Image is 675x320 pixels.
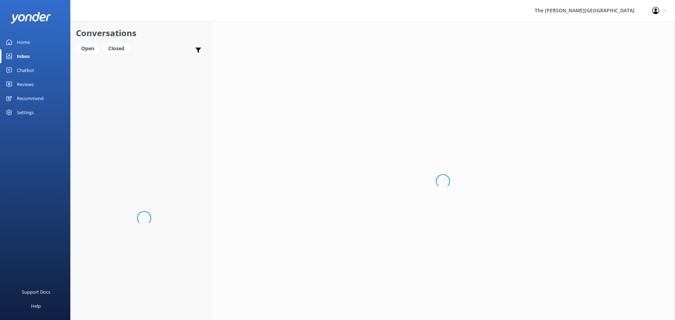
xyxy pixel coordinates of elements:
div: Help [31,299,41,313]
div: Support Docs [22,285,50,299]
div: Reviews [17,77,34,91]
a: Closed [103,44,133,52]
div: Inbox [17,49,30,63]
h2: Conversations [76,26,205,40]
div: Closed [103,43,130,54]
img: yonder-white-logo.png [11,12,51,24]
div: Home [17,35,30,49]
div: Chatbot [17,63,34,77]
div: Settings [17,105,34,119]
a: Open [76,44,103,52]
div: Recommend [17,91,44,105]
div: Open [76,43,99,54]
